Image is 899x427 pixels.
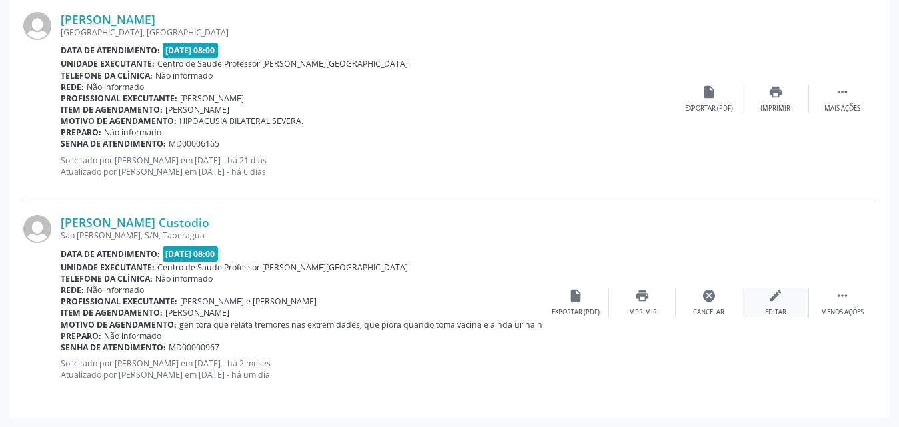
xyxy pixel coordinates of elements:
[768,85,783,99] i: print
[835,85,850,99] i: 
[23,12,51,40] img: img
[104,330,161,342] span: Não informado
[155,273,213,284] span: Não informado
[61,127,101,138] b: Preparo:
[568,288,583,303] i: insert_drive_file
[61,93,177,104] b: Profissional executante:
[61,155,676,177] p: Solicitado por [PERSON_NAME] em [DATE] - há 21 dias Atualizado por [PERSON_NAME] em [DATE] - há 6...
[61,58,155,69] b: Unidade executante:
[87,81,144,93] span: Não informado
[765,308,786,317] div: Editar
[693,308,724,317] div: Cancelar
[61,307,163,318] b: Item de agendamento:
[165,307,229,318] span: [PERSON_NAME]
[61,115,177,127] b: Motivo de agendamento:
[61,342,166,353] b: Senha de atendimento:
[180,93,244,104] span: [PERSON_NAME]
[760,104,790,113] div: Imprimir
[87,284,144,296] span: Não informado
[824,104,860,113] div: Mais ações
[768,288,783,303] i: edit
[61,273,153,284] b: Telefone da clínica:
[163,246,219,262] span: [DATE] 08:00
[61,248,160,260] b: Data de atendimento:
[180,296,317,307] span: [PERSON_NAME] e [PERSON_NAME]
[685,104,733,113] div: Exportar (PDF)
[61,138,166,149] b: Senha de atendimento:
[61,81,84,93] b: Rede:
[61,230,542,241] div: Sao [PERSON_NAME], S/N, Taperagua
[163,43,219,58] span: [DATE] 08:00
[61,330,101,342] b: Preparo:
[169,138,219,149] span: MD00006165
[635,288,650,303] i: print
[821,308,864,317] div: Menos ações
[61,104,163,115] b: Item de agendamento:
[835,288,850,303] i: 
[61,70,153,81] b: Telefone da clínica:
[23,215,51,243] img: img
[627,308,657,317] div: Imprimir
[179,319,739,330] span: genitora que relata tremores nas extremidades, que piora quando toma vacina e ainda urina na cama...
[61,296,177,307] b: Profissional executante:
[61,262,155,273] b: Unidade executante:
[61,284,84,296] b: Rede:
[61,12,155,27] a: [PERSON_NAME]
[157,262,408,273] span: Centro de Saude Professor [PERSON_NAME][GEOGRAPHIC_DATA]
[61,319,177,330] b: Motivo de agendamento:
[552,308,600,317] div: Exportar (PDF)
[157,58,408,69] span: Centro de Saude Professor [PERSON_NAME][GEOGRAPHIC_DATA]
[61,27,676,38] div: [GEOGRAPHIC_DATA], [GEOGRAPHIC_DATA]
[61,358,542,380] p: Solicitado por [PERSON_NAME] em [DATE] - há 2 meses Atualizado por [PERSON_NAME] em [DATE] - há u...
[61,45,160,56] b: Data de atendimento:
[155,70,213,81] span: Não informado
[61,215,209,230] a: [PERSON_NAME] Custodio
[702,288,716,303] i: cancel
[179,115,303,127] span: HIPOACUSIA BILATERAL SEVERA.
[169,342,219,353] span: MD00000967
[104,127,161,138] span: Não informado
[702,85,716,99] i: insert_drive_file
[165,104,229,115] span: [PERSON_NAME]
